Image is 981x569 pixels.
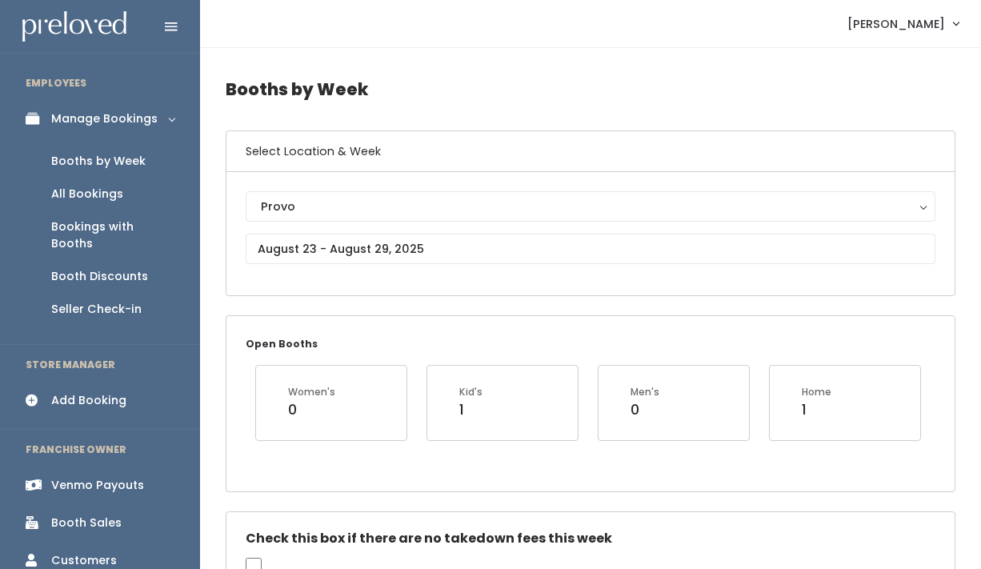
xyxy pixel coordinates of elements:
img: preloved logo [22,11,126,42]
div: Women's [288,385,335,399]
div: Add Booking [51,392,126,409]
div: Home [802,385,831,399]
h6: Select Location & Week [226,131,955,172]
div: Customers [51,552,117,569]
div: 1 [459,399,482,420]
small: Open Booths [246,337,318,351]
div: Men's [631,385,659,399]
div: Manage Bookings [51,110,158,127]
div: Booth Sales [51,515,122,531]
div: 0 [631,399,659,420]
div: Kid's [459,385,482,399]
button: Provo [246,191,935,222]
h4: Booths by Week [226,67,955,111]
div: 1 [802,399,831,420]
div: All Bookings [51,186,123,202]
div: Booth Discounts [51,268,148,285]
div: 0 [288,399,335,420]
input: August 23 - August 29, 2025 [246,234,935,264]
div: Provo [261,198,920,215]
div: Venmo Payouts [51,477,144,494]
a: [PERSON_NAME] [831,6,975,41]
h5: Check this box if there are no takedown fees this week [246,531,935,546]
div: Bookings with Booths [51,218,174,252]
span: [PERSON_NAME] [847,15,945,33]
div: Seller Check-in [51,301,142,318]
div: Booths by Week [51,153,146,170]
